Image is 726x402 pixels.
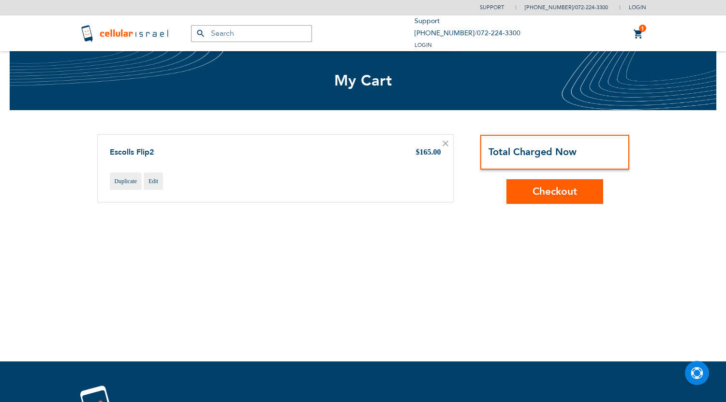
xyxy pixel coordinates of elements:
[480,4,504,11] a: Support
[525,4,573,11] a: [PHONE_NUMBER]
[506,179,603,204] button: Checkout
[148,178,158,185] span: Edit
[416,148,441,156] span: $165.00
[415,42,432,49] span: Login
[477,29,520,38] a: 072-224-3300
[629,4,646,11] span: Login
[515,0,608,14] li: /
[489,145,577,158] strong: Total Charged Now
[115,178,137,185] span: Duplicate
[633,29,644,40] a: 1
[533,185,577,199] span: Checkout
[110,172,142,190] a: Duplicate
[80,24,172,43] img: Cellular Israel
[334,71,392,91] span: My Cart
[415,16,440,26] a: Support
[191,25,312,42] input: Search
[575,4,608,11] a: 072-224-3300
[110,147,154,158] a: Escolls Flip2
[641,25,644,32] span: 1
[144,172,163,190] a: Edit
[415,29,474,38] a: [PHONE_NUMBER]
[415,28,520,40] li: /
